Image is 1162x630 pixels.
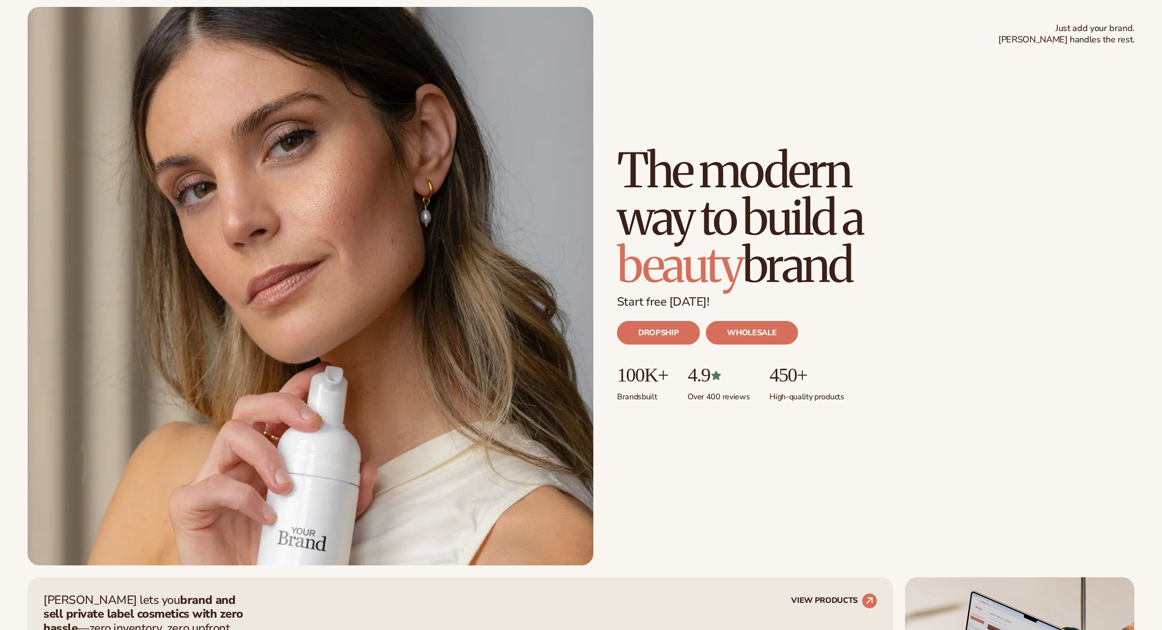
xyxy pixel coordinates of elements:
[706,321,798,345] a: WHOLESALE
[617,236,742,295] span: beauty
[769,386,844,402] p: High-quality products
[617,147,933,289] h1: The modern way to build a brand
[688,364,750,386] p: 4.9
[688,386,750,402] p: Over 400 reviews
[617,295,1134,309] p: Start free [DATE]!
[617,321,700,345] a: DROPSHIP
[28,7,593,565] img: Blanka hero private label beauty Female holding tanning mousse
[617,386,668,402] p: Brands built
[617,364,668,386] p: 100K+
[998,23,1134,46] span: Just add your brand. [PERSON_NAME] handles the rest.
[769,364,844,386] p: 450+
[791,593,877,609] a: VIEW PRODUCTS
